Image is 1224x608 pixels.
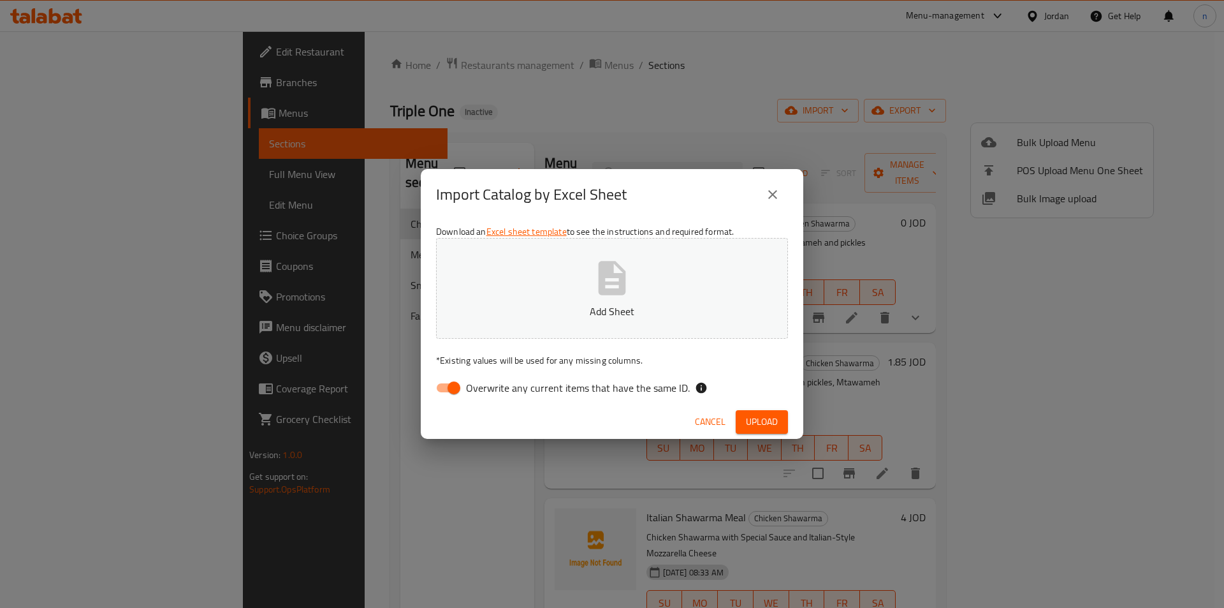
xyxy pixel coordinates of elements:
[456,304,768,319] p: Add Sheet
[436,238,788,339] button: Add Sheet
[486,223,567,240] a: Excel sheet template
[695,382,708,394] svg: If the overwrite option isn't selected, then the items that match an existing ID will be ignored ...
[690,410,731,434] button: Cancel
[421,220,803,405] div: Download an to see the instructions and required format.
[436,354,788,367] p: Existing values will be used for any missing columns.
[466,380,690,396] span: Overwrite any current items that have the same ID.
[736,410,788,434] button: Upload
[436,184,627,205] h2: Import Catalog by Excel Sheet
[757,179,788,210] button: close
[746,414,778,430] span: Upload
[695,414,725,430] span: Cancel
